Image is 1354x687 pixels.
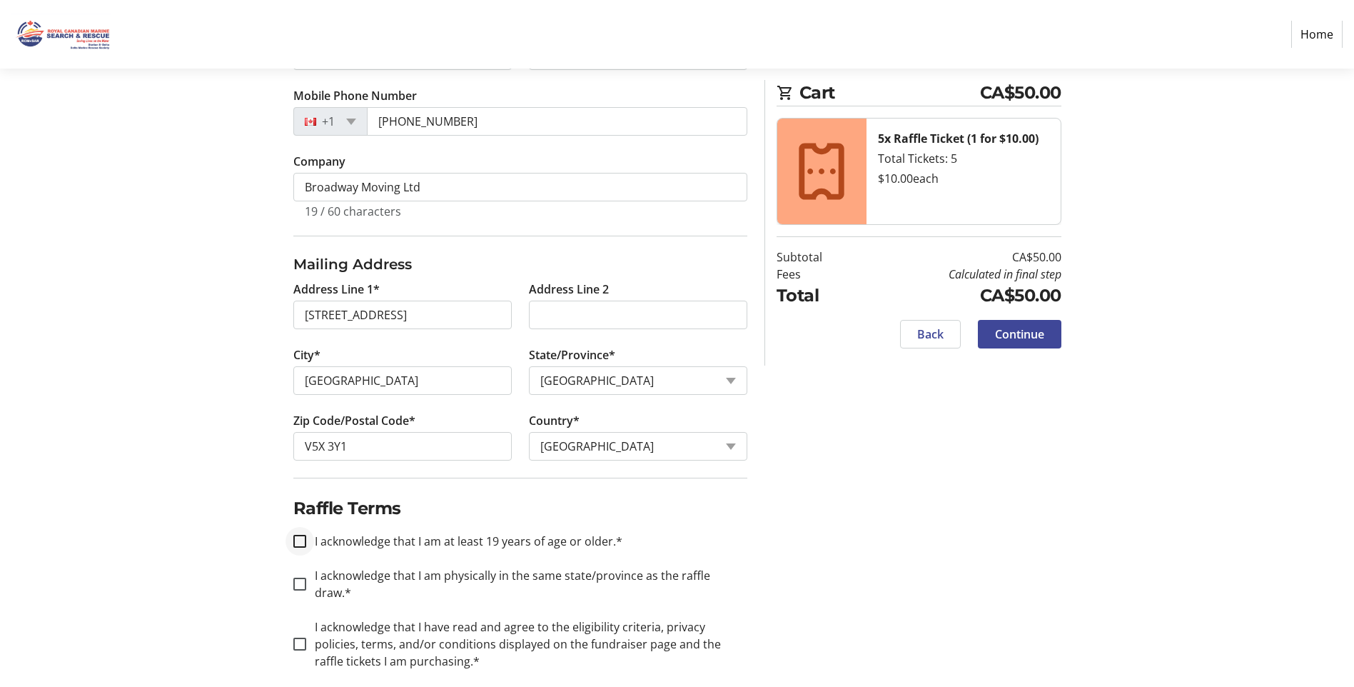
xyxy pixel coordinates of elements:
label: Address Line 1* [293,281,380,298]
a: Home [1291,21,1343,48]
label: I acknowledge that I am at least 19 years of age or older.* [306,533,622,550]
label: State/Province* [529,346,615,363]
tr-character-limit: 19 / 60 characters [305,204,401,219]
label: City* [293,346,320,363]
input: Zip or Postal Code [293,432,512,461]
h2: Raffle Terms [293,496,747,521]
button: Continue [978,320,1061,348]
strong: 5x Raffle Ticket (1 for $10.00) [878,131,1039,146]
span: Continue [995,326,1044,343]
input: City [293,366,512,395]
h3: Mailing Address [293,254,747,275]
div: $10.00 each [878,170,1049,187]
td: Calculated in final step [859,266,1061,283]
div: Total Tickets: 5 [878,150,1049,167]
label: Mobile Phone Number [293,87,417,104]
label: Country* [529,412,580,429]
td: Fees [777,266,859,283]
label: Zip Code/Postal Code* [293,412,415,429]
td: Total [777,283,859,309]
button: Back [900,320,961,348]
input: Address [293,301,512,329]
span: CA$50.00 [980,80,1061,106]
label: I acknowledge that I have read and agree to the eligibility criteria, privacy policies, terms, an... [306,618,747,670]
span: Cart [799,80,980,106]
td: CA$50.00 [859,283,1061,309]
label: Company [293,153,345,170]
input: (506) 234-5678 [367,107,747,136]
td: Subtotal [777,249,859,266]
span: Back [917,326,944,343]
td: CA$50.00 [859,249,1061,266]
label: I acknowledge that I am physically in the same state/province as the raffle draw.* [306,567,747,601]
img: Royal Canadian Marine Search and Rescue - Station 8's Logo [11,6,113,63]
label: Address Line 2 [529,281,609,298]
